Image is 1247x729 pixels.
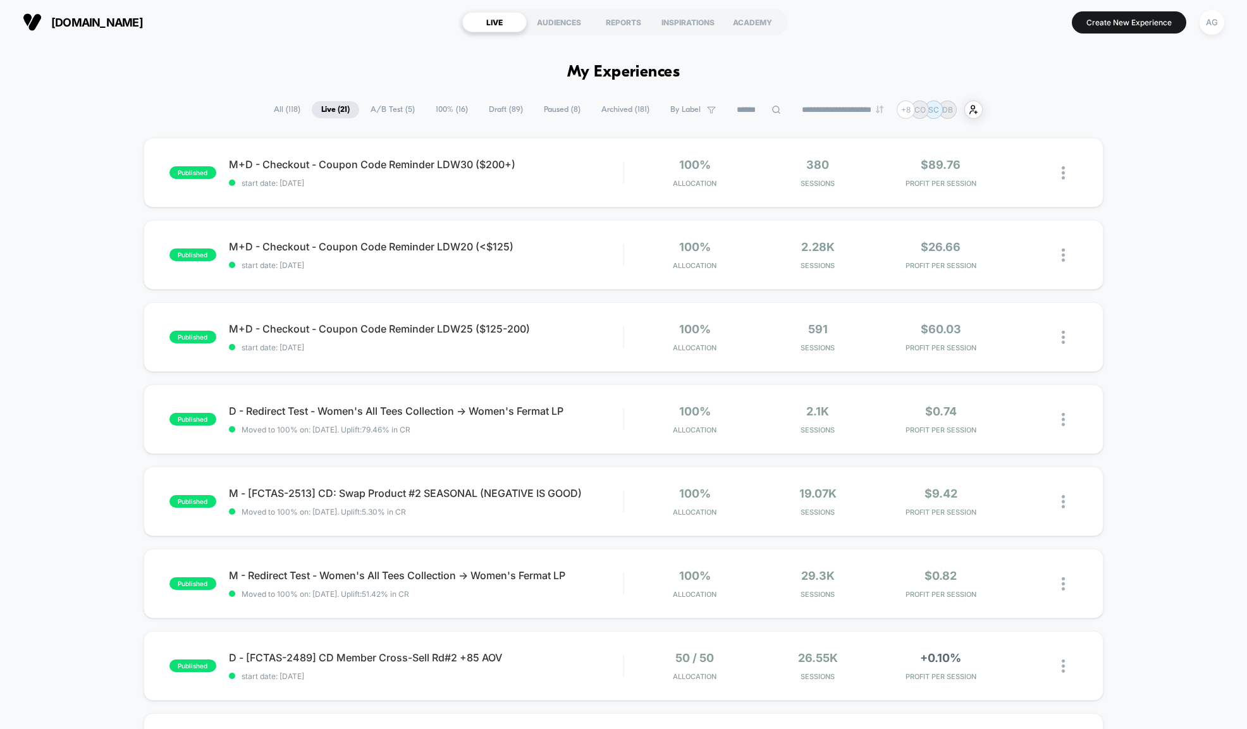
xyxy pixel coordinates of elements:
[534,101,590,118] span: Paused ( 8 )
[169,413,216,426] span: published
[51,16,143,29] span: [DOMAIN_NAME]
[798,651,838,665] span: 26.55k
[679,240,711,254] span: 100%
[924,487,957,500] span: $9.42
[921,240,961,254] span: $26.66
[229,671,623,681] span: start date: [DATE]
[806,158,829,171] span: 380
[921,158,961,171] span: $89.76
[801,569,835,582] span: 29.3k
[759,508,876,517] span: Sessions
[759,590,876,599] span: Sessions
[679,158,711,171] span: 100%
[679,487,711,500] span: 100%
[876,106,883,113] img: end
[229,343,623,352] span: start date: [DATE]
[1062,413,1065,426] img: close
[882,343,998,352] span: PROFIT PER SESSION
[921,322,961,336] span: $60.03
[229,651,623,664] span: D - [FCTAS-2489] CD Member Cross-Sell Rd#2 +85 AOV
[882,426,998,434] span: PROFIT PER SESSION
[312,101,359,118] span: Live ( 21 )
[679,569,711,582] span: 100%
[882,508,998,517] span: PROFIT PER SESSION
[882,672,998,681] span: PROFIT PER SESSION
[242,425,410,434] span: Moved to 100% on: [DATE] . Uplift: 79.46% in CR
[229,240,623,253] span: M+D - Checkout - Coupon Code Reminder LDW20 (<$125)
[229,322,623,335] span: M+D - Checkout - Coupon Code Reminder LDW25 ($125-200)
[527,12,591,32] div: AUDIENCES
[1062,659,1065,673] img: close
[673,590,716,599] span: Allocation
[914,105,926,114] p: CO
[169,166,216,179] span: published
[591,12,656,32] div: REPORTS
[673,426,716,434] span: Allocation
[801,240,835,254] span: 2.28k
[229,405,623,417] span: D - Redirect Test - Women's All Tees Collection -> Women's Fermat LP
[1062,331,1065,344] img: close
[806,405,829,418] span: 2.1k
[799,487,837,500] span: 19.07k
[229,158,623,171] span: M+D - Checkout - Coupon Code Reminder LDW30 ($200+)
[679,405,711,418] span: 100%
[925,405,957,418] span: $0.74
[673,343,716,352] span: Allocation
[928,105,939,114] p: SC
[479,101,532,118] span: Draft ( 89 )
[19,12,147,32] button: [DOMAIN_NAME]
[924,569,957,582] span: $0.82
[229,487,623,499] span: M - [FCTAS-2513] CD: Swap Product #2 SEASONAL (NEGATIVE IS GOOD)
[759,343,876,352] span: Sessions
[169,331,216,343] span: published
[882,179,998,188] span: PROFIT PER SESSION
[673,179,716,188] span: Allocation
[920,651,961,665] span: +0.10%
[759,179,876,188] span: Sessions
[169,577,216,590] span: published
[242,589,409,599] span: Moved to 100% on: [DATE] . Uplift: 51.42% in CR
[1062,495,1065,508] img: close
[882,590,998,599] span: PROFIT PER SESSION
[1062,166,1065,180] img: close
[169,495,216,508] span: published
[229,178,623,188] span: start date: [DATE]
[426,101,477,118] span: 100% ( 16 )
[673,261,716,270] span: Allocation
[720,12,785,32] div: ACADEMY
[567,63,680,82] h1: My Experiences
[808,322,828,336] span: 591
[169,248,216,261] span: published
[759,261,876,270] span: Sessions
[882,261,998,270] span: PROFIT PER SESSION
[897,101,915,119] div: + 8
[264,101,310,118] span: All ( 118 )
[242,507,406,517] span: Moved to 100% on: [DATE] . Uplift: 5.30% in CR
[1200,10,1224,35] div: AG
[673,672,716,681] span: Allocation
[759,672,876,681] span: Sessions
[229,260,623,270] span: start date: [DATE]
[592,101,659,118] span: Archived ( 181 )
[361,101,424,118] span: A/B Test ( 5 )
[670,105,701,114] span: By Label
[462,12,527,32] div: LIVE
[679,322,711,336] span: 100%
[1062,248,1065,262] img: close
[759,426,876,434] span: Sessions
[942,105,953,114] p: DB
[673,508,716,517] span: Allocation
[169,659,216,672] span: published
[1196,9,1228,35] button: AG
[1072,11,1186,34] button: Create New Experience
[675,651,714,665] span: 50 / 50
[23,13,42,32] img: Visually logo
[229,569,623,582] span: M - Redirect Test - Women's All Tees Collection -> Women's Fermat LP
[656,12,720,32] div: INSPIRATIONS
[1062,577,1065,591] img: close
